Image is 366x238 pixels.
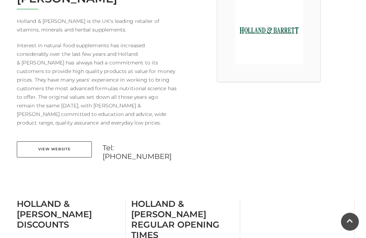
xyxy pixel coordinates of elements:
[17,17,178,34] p: Holland & [PERSON_NAME] is the UK's leading retailer of vitamins, minerals and herbal supplements.
[17,42,178,127] p: Interest in natural food supplements has increased considerably over the last few years and Holla...
[17,199,120,230] h3: Holland & [PERSON_NAME] Discounts
[17,142,92,158] a: View Website
[103,144,178,161] a: Tel: [PHONE_NUMBER]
